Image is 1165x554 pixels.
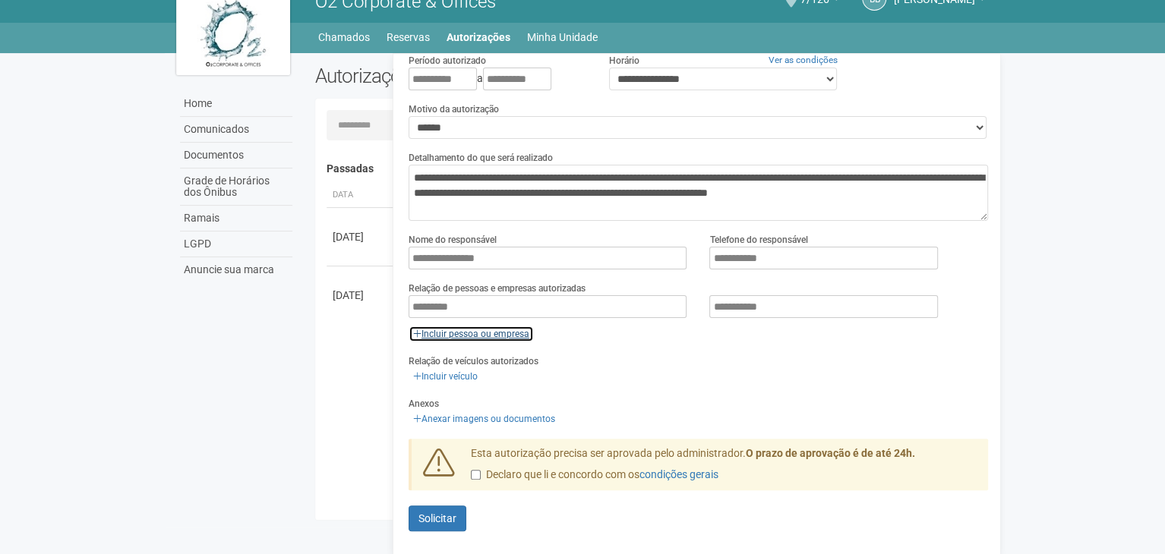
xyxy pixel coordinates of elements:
[409,233,497,247] label: Nome do responsável
[471,467,718,483] label: Declaro que li e concordo com os
[333,229,389,244] div: [DATE]
[180,231,292,257] a: LGPD
[409,354,538,368] label: Relação de veículos autorizados
[746,447,915,459] strong: O prazo de aprovação é de até 24h.
[409,102,499,116] label: Motivo da autorização
[327,183,395,208] th: Data
[418,512,456,524] span: Solicitar
[471,470,481,480] input: Declaro que li e concordo com oscondições gerais
[315,65,640,87] h2: Autorizações
[769,55,838,65] a: Ver as condições
[409,54,486,68] label: Período autorizado
[409,282,586,295] label: Relação de pessoas e empresas autorizadas
[527,27,598,48] a: Minha Unidade
[409,368,482,385] a: Incluir veículo
[609,54,639,68] label: Horário
[180,117,292,143] a: Comunicados
[318,27,370,48] a: Chamados
[709,233,807,247] label: Telefone do responsável
[409,151,553,165] label: Detalhamento do que será realizado
[180,206,292,231] a: Ramais
[409,505,466,531] button: Solicitar
[327,163,977,175] h4: Passadas
[180,168,292,206] a: Grade de Horários dos Ônibus
[409,326,534,342] a: Incluir pessoa ou empresa
[387,27,430,48] a: Reservas
[180,143,292,168] a: Documentos
[333,288,389,303] div: [DATE]
[459,446,988,490] div: Esta autorização precisa ser aprovada pelo administrador.
[409,411,560,427] a: Anexar imagens ou documentos
[409,68,586,90] div: a
[639,468,718,480] a: condições gerais
[180,257,292,282] a: Anuncie sua marca
[447,27,510,48] a: Autorizações
[409,397,439,411] label: Anexos
[180,91,292,117] a: Home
